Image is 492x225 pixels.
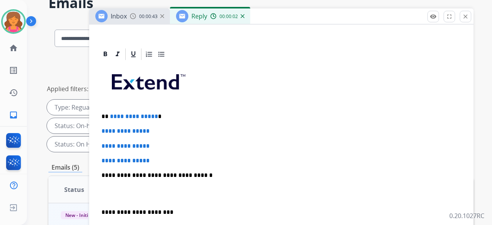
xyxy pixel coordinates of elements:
div: Status: On Hold - Servicers [47,137,150,152]
div: Status: On-hold – Internal [47,118,147,133]
span: New - Initial [61,211,96,219]
mat-icon: remove_red_eye [430,13,437,20]
p: 0.20.1027RC [449,211,484,220]
div: Type: Reguard CS [47,100,123,115]
div: Ordered List [143,48,155,60]
img: avatar [3,11,24,32]
mat-icon: home [9,43,18,53]
p: Emails (5) [48,163,82,172]
span: 00:00:02 [219,13,238,20]
mat-icon: inbox [9,110,18,120]
mat-icon: close [462,13,469,20]
div: Italic [112,48,123,60]
mat-icon: list_alt [9,66,18,75]
mat-icon: fullscreen [446,13,453,20]
div: Bullet List [156,48,167,60]
mat-icon: history [9,88,18,97]
p: Applied filters: [47,84,88,93]
span: 00:00:43 [139,13,158,20]
span: Inbox [111,12,127,20]
span: Status [64,185,84,194]
div: Underline [128,48,139,60]
span: Reply [191,12,207,20]
div: Bold [100,48,111,60]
